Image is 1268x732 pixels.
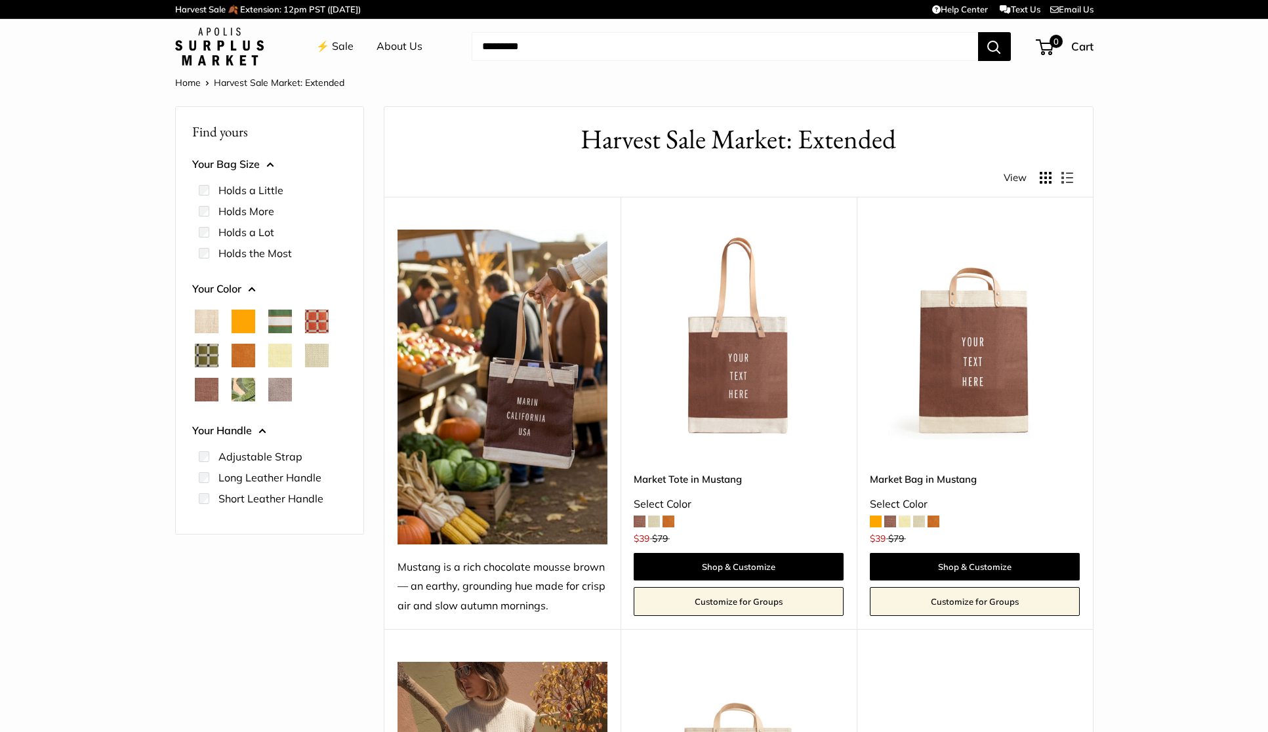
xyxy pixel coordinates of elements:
[175,74,344,91] nav: Breadcrumb
[1040,172,1052,184] button: Display products as grid
[1049,35,1062,48] span: 0
[634,533,649,544] span: $39
[404,120,1073,159] h1: Harvest Sale Market: Extended
[268,310,292,333] button: Court Green
[634,230,844,439] img: Market Tote in Mustang
[870,587,1080,616] a: Customize for Groups
[634,587,844,616] a: Customize for Groups
[218,470,321,485] label: Long Leather Handle
[888,533,904,544] span: $79
[472,32,978,61] input: Search...
[634,230,844,439] a: Market Tote in MustangMarket Tote in Mustang
[195,310,218,333] button: Natural
[634,553,844,580] a: Shop & Customize
[1050,4,1094,14] a: Email Us
[377,37,422,56] a: About Us
[870,230,1080,439] img: Market Bag in Mustang
[870,472,1080,487] a: Market Bag in Mustang
[175,77,201,89] a: Home
[398,230,607,544] img: Mustang is a rich chocolate mousse brown — an earthy, grounding hue made for crisp air and slow a...
[268,344,292,367] button: Daisy
[192,155,347,174] button: Your Bag Size
[1037,36,1094,57] a: 0 Cart
[214,77,344,89] span: Harvest Sale Market: Extended
[232,344,255,367] button: Cognac
[652,533,668,544] span: $79
[1071,39,1094,53] span: Cart
[1004,169,1027,187] span: View
[218,203,274,219] label: Holds More
[218,245,292,261] label: Holds the Most
[932,4,988,14] a: Help Center
[218,449,302,464] label: Adjustable Strap
[870,230,1080,439] a: Market Bag in MustangMarket Bag in Mustang
[870,533,886,544] span: $39
[634,472,844,487] a: Market Tote in Mustang
[195,344,218,367] button: Chenille Window Sage
[195,378,218,401] button: Mustang
[316,37,354,56] a: ⚡️ Sale
[192,119,347,144] p: Find yours
[192,279,347,299] button: Your Color
[268,378,292,401] button: Taupe
[978,32,1011,61] button: Search
[218,491,323,506] label: Short Leather Handle
[634,495,844,514] div: Select Color
[192,421,347,441] button: Your Handle
[870,553,1080,580] a: Shop & Customize
[175,28,264,66] img: Apolis: Surplus Market
[218,182,283,198] label: Holds a Little
[232,378,255,401] button: Palm Leaf
[870,495,1080,514] div: Select Color
[305,310,329,333] button: Chenille Window Brick
[1061,172,1073,184] button: Display products as list
[398,558,607,617] div: Mustang is a rich chocolate mousse brown — an earthy, grounding hue made for crisp air and slow a...
[305,344,329,367] button: Mint Sorbet
[218,224,274,240] label: Holds a Lot
[232,310,255,333] button: Orange
[1000,4,1040,14] a: Text Us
